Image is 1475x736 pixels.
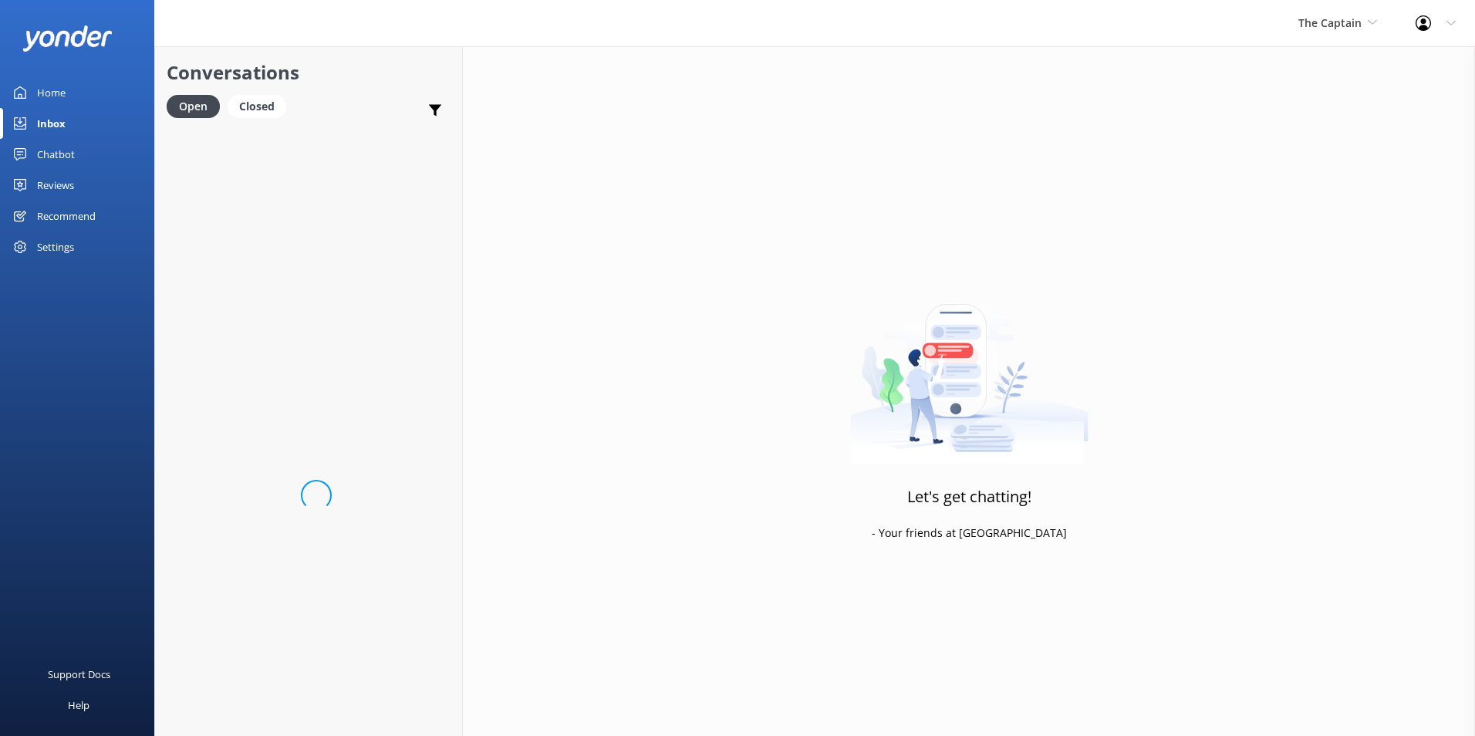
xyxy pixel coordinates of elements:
[907,484,1031,509] h3: Let's get chatting!
[850,272,1089,464] img: artwork of a man stealing a conversation from at giant smartphone
[37,139,75,170] div: Chatbot
[872,525,1067,542] p: - Your friends at [GEOGRAPHIC_DATA]
[167,97,228,114] a: Open
[167,58,451,87] h2: Conversations
[37,108,66,139] div: Inbox
[68,690,89,721] div: Help
[37,77,66,108] div: Home
[37,201,96,231] div: Recommend
[167,95,220,118] div: Open
[37,170,74,201] div: Reviews
[23,25,112,51] img: yonder-white-logo.png
[37,231,74,262] div: Settings
[228,95,286,118] div: Closed
[228,97,294,114] a: Closed
[1298,15,1362,30] span: The Captain
[48,659,110,690] div: Support Docs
